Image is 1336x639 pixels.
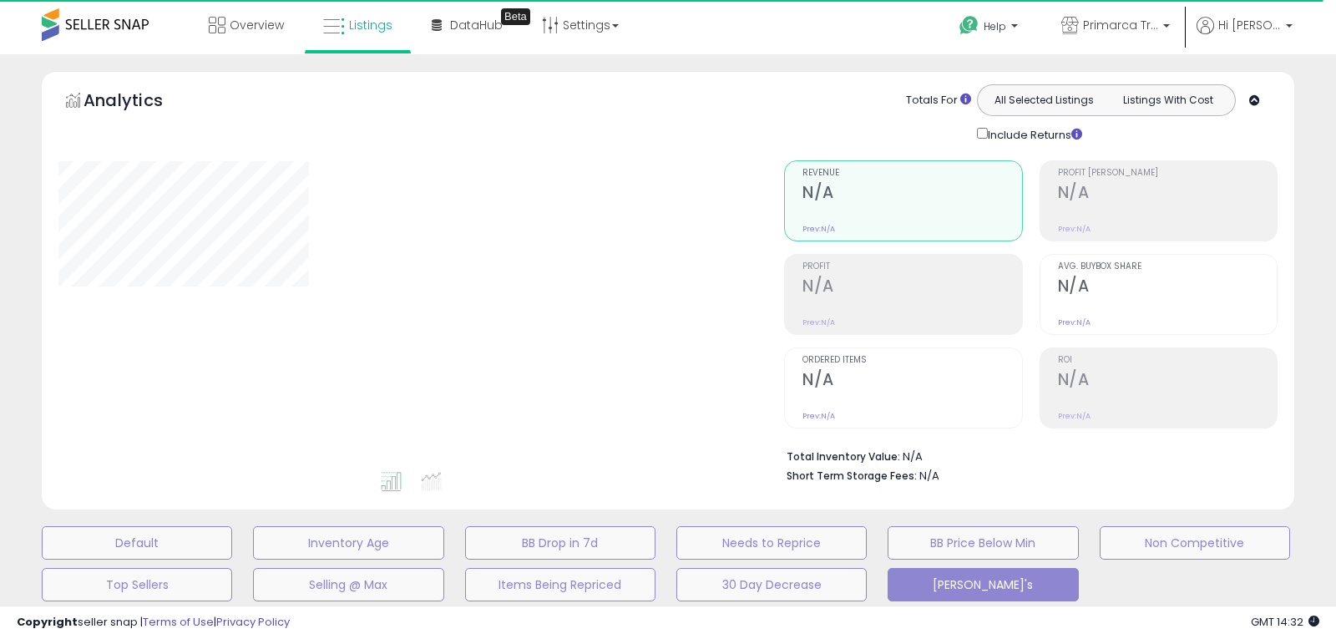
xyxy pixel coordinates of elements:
button: Default [42,526,232,560]
h5: Analytics [83,89,195,116]
span: Overview [230,17,284,33]
button: All Selected Listings [982,89,1106,111]
div: Totals For [906,93,971,109]
span: Help [984,19,1006,33]
button: Listings With Cost [1106,89,1230,111]
button: BB Price Below Min [888,526,1078,560]
h2: N/A [802,370,1021,393]
button: Top Sellers [42,568,232,601]
small: Prev: N/A [802,224,835,234]
button: Items Being Repriced [465,568,655,601]
div: Tooltip anchor [501,8,530,25]
button: Inventory Age [253,526,443,560]
span: Primarca Trading [1083,17,1158,33]
h2: N/A [1058,183,1277,205]
span: Revenue [802,169,1021,178]
span: N/A [919,468,939,484]
b: Total Inventory Value: [787,449,900,464]
a: Help [946,3,1035,54]
button: Needs to Reprice [676,526,867,560]
span: Listings [349,17,392,33]
h2: N/A [1058,276,1277,299]
h2: N/A [802,276,1021,299]
span: Profit [PERSON_NAME] [1058,169,1277,178]
h2: N/A [802,183,1021,205]
small: Prev: N/A [802,411,835,421]
h2: N/A [1058,370,1277,393]
small: Prev: N/A [1058,224,1091,234]
strong: Copyright [17,614,78,630]
span: DataHub [450,17,503,33]
small: Prev: N/A [802,317,835,327]
button: Non Competitive [1100,526,1290,560]
div: seller snap | | [17,615,290,631]
small: Prev: N/A [1058,411,1091,421]
button: 30 Day Decrease [676,568,867,601]
small: Prev: N/A [1058,317,1091,327]
b: Short Term Storage Fees: [787,469,917,483]
i: Get Help [959,15,979,36]
a: Hi [PERSON_NAME] [1197,17,1293,54]
div: Include Returns [964,124,1102,144]
button: BB Drop in 7d [465,526,655,560]
span: Ordered Items [802,356,1021,365]
span: Hi [PERSON_NAME] [1218,17,1281,33]
span: ROI [1058,356,1277,365]
span: Avg. Buybox Share [1058,262,1277,271]
span: Profit [802,262,1021,271]
button: Selling @ Max [253,568,443,601]
li: N/A [787,445,1265,465]
button: [PERSON_NAME]'s [888,568,1078,601]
